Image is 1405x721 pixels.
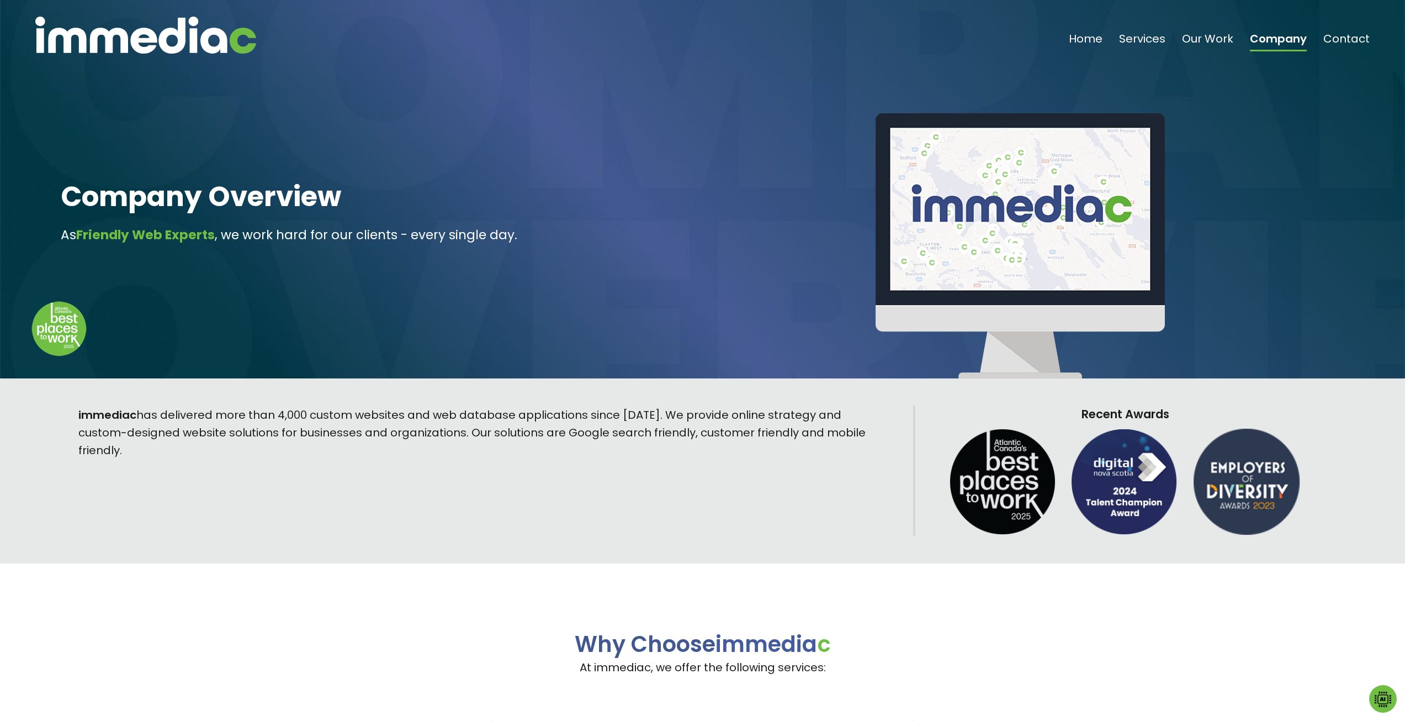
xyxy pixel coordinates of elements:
h2: Why Choose [70,630,1335,659]
a: Home [1069,33,1102,51]
a: Services [1119,33,1165,51]
a: Company [1250,33,1307,51]
img: Down [31,301,87,356]
h3: As , we work hard for our clients - every single day. [61,224,608,245]
p: has delivered more than 4,000 custom websites and web database applications since [DATE]. We prov... [78,406,869,459]
img: immediac [35,17,256,54]
a: Our Work [1182,33,1233,51]
img: companyOverviewPhoto.png [876,113,1165,378]
span: Friendly Web Experts [76,226,215,244]
span: c [818,629,831,660]
h1: Company Overview [61,180,608,213]
span: immedia [715,629,817,660]
a: Contact [1323,33,1370,51]
strong: immediac [78,407,136,423]
p: At immediac, we offer the following services: [70,659,1335,676]
h4: Recent Awards [948,406,1302,422]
